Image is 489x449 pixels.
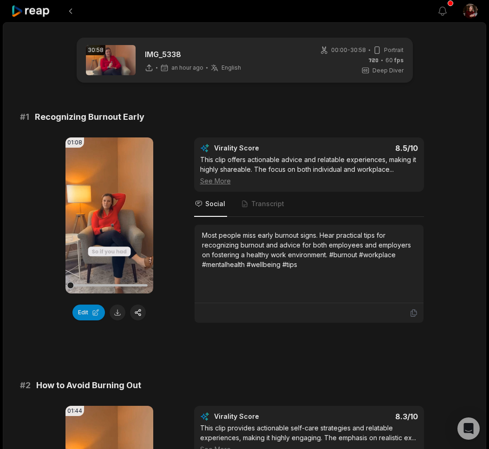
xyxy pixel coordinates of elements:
span: Deep Diver [372,66,404,75]
span: # 2 [20,379,31,392]
div: Virality Score [214,143,314,153]
span: Transcript [251,199,284,208]
span: 00:00 - 30:58 [331,46,366,54]
div: Open Intercom Messenger [457,417,480,440]
div: This clip offers actionable advice and relatable experiences, making it highly shareable. The foc... [200,155,418,186]
div: 30:58 [86,45,105,55]
span: fps [394,57,404,64]
button: Edit [72,305,105,320]
div: Virality Score [214,412,314,421]
div: See More [200,176,418,186]
span: Social [205,199,225,208]
span: 60 [385,56,404,65]
div: 8.5 /10 [318,143,418,153]
div: 8.3 /10 [318,412,418,421]
span: an hour ago [171,64,203,72]
span: How to Avoid Burning Out [36,379,141,392]
video: Your browser does not support mp4 format. [65,137,153,293]
div: Most people miss early burnout signs. Hear practical tips for recognizing burnout and advice for ... [202,230,416,269]
p: IMG_5338 [145,49,241,60]
span: Recognizing Burnout Early [35,111,144,124]
nav: Tabs [194,192,424,217]
span: Portrait [384,46,404,54]
span: # 1 [20,111,29,124]
span: English [222,64,241,72]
